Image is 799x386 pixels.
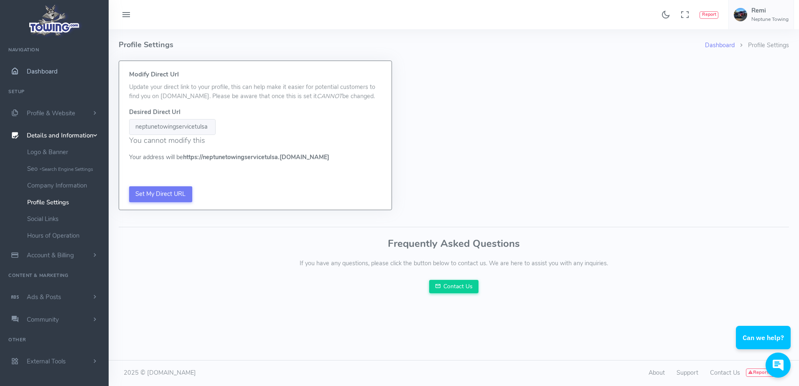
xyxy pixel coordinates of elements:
h5: Modify Direct Url [129,71,382,78]
b: https:// .[DOMAIN_NAME] [183,153,329,161]
a: Dashboard [705,41,735,49]
h4: Profile Settings [119,29,705,61]
dt: Desired Direct Url [129,108,382,117]
a: Seo -Search Engine Settings [21,160,109,177]
a: Contact Us [710,368,740,377]
span: External Tools [27,357,66,366]
small: Search Engine Settings [42,166,93,173]
a: About [649,368,665,377]
span: neptunetowingservicetulsa [203,153,278,161]
p: You cannot modify this [129,135,382,146]
h5: Remi [751,7,789,14]
span: Ads & Posts [27,293,61,301]
span: Account & Billing [27,251,74,259]
i: CANNOT [317,92,342,100]
h6: Neptune Towing [751,17,789,22]
span: Details and Information [27,132,94,140]
iframe: Conversations [730,303,799,386]
input: Set My Direct URL [129,186,192,202]
a: Profile Settings [21,194,109,211]
span: Profile & Website [27,109,75,117]
li: Profile Settings [735,41,789,50]
p: Your address will be [129,153,382,162]
span: Community [27,315,59,324]
button: Report [700,11,718,19]
p: If you have any questions, please click the button below to contact us. We are here to assist you... [119,259,789,268]
img: logo [26,3,83,38]
div: 2025 © [DOMAIN_NAME] [119,368,454,378]
p: Update your direct link to your profile, this can help make it easier for potential customers to ... [129,83,382,101]
h3: Frequently Asked Questions [119,238,789,249]
a: Support [677,368,698,377]
a: Hours of Operation [21,227,109,244]
span: Dashboard [27,67,58,76]
a: Company Information [21,177,109,194]
a: Social Links [21,211,109,227]
a: Contact Us [429,280,478,293]
img: user-image [734,8,747,21]
a: Logo & Banner [21,144,109,160]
